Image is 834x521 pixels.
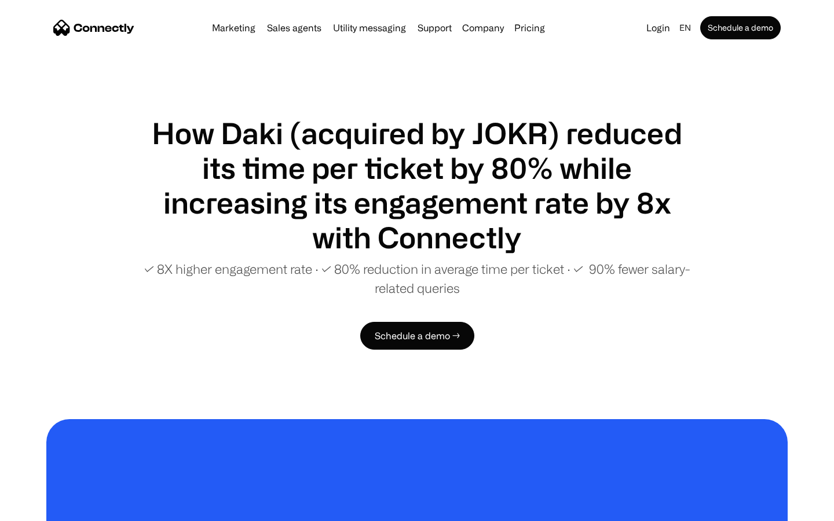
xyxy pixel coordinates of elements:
[462,20,504,36] div: Company
[12,500,69,517] aside: Language selected: English
[262,23,326,32] a: Sales agents
[360,322,474,350] a: Schedule a demo →
[679,20,691,36] div: en
[413,23,456,32] a: Support
[459,20,507,36] div: Company
[675,20,698,36] div: en
[139,259,695,298] p: ✓ 8X higher engagement rate ∙ ✓ 80% reduction in average time per ticket ∙ ✓ 90% fewer salary-rel...
[700,16,781,39] a: Schedule a demo
[139,116,695,255] h1: How Daki (acquired by JOKR) reduced its time per ticket by 80% while increasing its engagement ra...
[328,23,411,32] a: Utility messaging
[23,501,69,517] ul: Language list
[53,19,134,36] a: home
[510,23,550,32] a: Pricing
[642,20,675,36] a: Login
[207,23,260,32] a: Marketing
